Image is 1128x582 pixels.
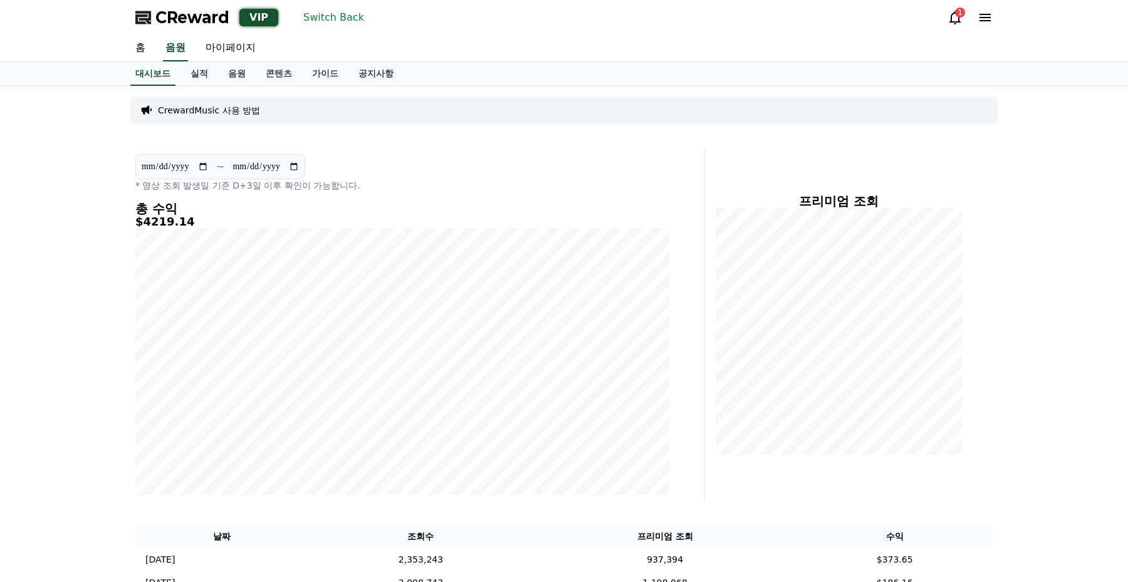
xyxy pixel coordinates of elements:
td: $373.65 [796,548,993,571]
td: 2,353,243 [308,548,533,571]
div: 1 [955,8,965,18]
a: CReward [135,8,229,28]
a: 마이페이지 [196,35,266,61]
a: 음원 [163,35,188,61]
a: 홈 [125,35,155,61]
th: 프리미엄 조회 [533,525,796,548]
a: 콘텐츠 [256,62,302,86]
th: 조회수 [308,525,533,548]
button: Switch Back [298,8,369,28]
th: 날짜 [135,525,308,548]
p: ~ [216,159,224,174]
a: CrewardMusic 사용 방법 [158,104,260,117]
td: 937,394 [533,548,796,571]
a: 가이드 [302,62,348,86]
h5: $4219.14 [135,216,669,228]
a: 실적 [180,62,218,86]
h4: 프리미엄 조회 [715,194,963,208]
span: CReward [155,8,229,28]
p: * 영상 조회 발생일 기준 D+3일 이후 확인이 가능합니다. [135,179,669,192]
a: 공지사항 [348,62,404,86]
th: 수익 [796,525,993,548]
p: [DATE] [145,553,175,566]
a: 대시보드 [130,62,175,86]
a: 1 [948,10,963,25]
div: VIP [239,9,278,26]
a: 음원 [218,62,256,86]
h4: 총 수익 [135,202,669,216]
